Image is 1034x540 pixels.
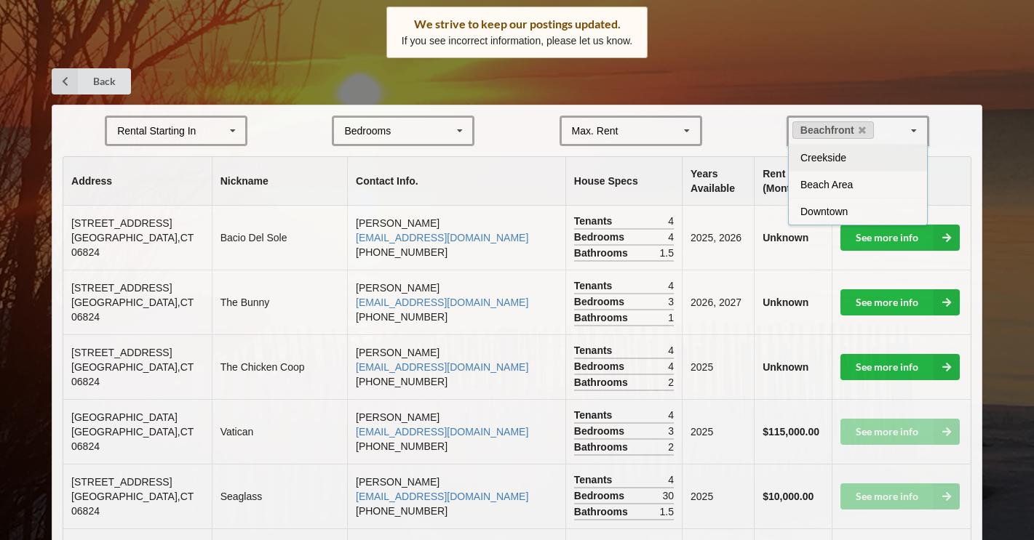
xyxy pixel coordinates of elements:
td: 2025 [682,334,754,399]
b: $10,000.00 [763,491,814,502]
span: Downtown [800,206,848,217]
span: [STREET_ADDRESS] [71,282,172,294]
td: Vatican [212,399,347,464]
a: Back [52,68,131,94]
span: Bedrooms [574,424,628,438]
span: 4 [668,408,674,422]
span: [STREET_ADDRESS] [71,476,172,488]
b: $115,000.00 [763,426,819,438]
b: Unknown [763,297,808,308]
span: 1 [668,310,674,325]
td: Seaglass [212,464,347,528]
span: [GEOGRAPHIC_DATA] , CT 06824 [71,491,194,517]
span: [STREET_ADDRESS] [71,347,172,358]
span: [STREET_ADDRESS] [71,217,172,229]
a: Beachfront [792,121,874,139]
a: See more info [840,225,960,251]
td: 2025, 2026 [682,206,754,270]
span: 4 [668,230,674,244]
span: Tenants [574,408,616,422]
span: Tenants [574,214,616,228]
span: 4 [668,343,674,358]
span: Bathrooms [574,310,632,325]
span: Bathrooms [574,504,632,519]
td: [PERSON_NAME] [PHONE_NUMBER] [347,334,565,399]
span: 2 [668,440,674,454]
span: [GEOGRAPHIC_DATA] , CT 06824 [71,426,194,452]
span: 4 [668,359,674,374]
td: 2025 [682,464,754,528]
td: The Chicken Coop [212,334,347,399]
td: [PERSON_NAME] [PHONE_NUMBER] [347,270,565,334]
span: 1.5 [660,246,674,260]
a: See more info [840,354,960,380]
p: If you see incorrect information, please let us know. [402,33,633,48]
span: Creekside [800,152,846,164]
span: Tenants [574,472,616,487]
td: 2026, 2027 [682,270,754,334]
th: Years Available [682,157,754,206]
td: 2025 [682,399,754,464]
a: [EMAIL_ADDRESS][DOMAIN_NAME] [356,491,528,502]
th: Address [63,157,212,206]
td: [PERSON_NAME] [PHONE_NUMBER] [347,464,565,528]
a: [EMAIL_ADDRESS][DOMAIN_NAME] [356,232,528,243]
a: [EMAIL_ADDRESS][DOMAIN_NAME] [356,426,528,438]
th: Nickname [212,157,347,206]
span: [GEOGRAPHIC_DATA] , CT 06824 [71,361,194,387]
b: Unknown [763,232,808,243]
span: Bathrooms [574,246,632,260]
span: 30 [662,488,674,503]
span: [GEOGRAPHIC_DATA] , CT 06824 [71,297,194,323]
a: [EMAIL_ADDRESS][DOMAIN_NAME] [356,361,528,373]
span: 4 [668,214,674,228]
span: 4 [668,472,674,487]
span: Tenants [574,343,616,358]
td: [PERSON_NAME] [PHONE_NUMBER] [347,206,565,270]
span: 3 [668,294,674,309]
b: Unknown [763,361,808,373]
div: Bedrooms [344,126,391,136]
span: Bathrooms [574,440,632,454]
span: Bedrooms [574,488,628,503]
span: 3 [668,424,674,438]
span: 2 [668,375,674,390]
td: Bacio Del Sole [212,206,347,270]
span: Beach Area [800,179,853,190]
span: Bedrooms [574,294,628,309]
a: See more info [840,289,960,315]
div: Rental Starting In [117,126,196,136]
div: Max. Rent [572,126,619,136]
span: [GEOGRAPHIC_DATA] [71,411,178,423]
span: Tenants [574,278,616,293]
div: We strive to keep our postings updated. [402,17,633,31]
th: Rent (Monthly) [754,157,832,206]
td: [PERSON_NAME] [PHONE_NUMBER] [347,399,565,464]
span: Bedrooms [574,230,628,244]
td: The Bunny [212,270,347,334]
span: 1.5 [660,504,674,519]
span: 4 [668,278,674,293]
span: Bedrooms [574,359,628,374]
span: Bathrooms [574,375,632,390]
a: [EMAIL_ADDRESS][DOMAIN_NAME] [356,297,528,308]
th: Contact Info. [347,157,565,206]
span: [GEOGRAPHIC_DATA] , CT 06824 [71,232,194,258]
th: House Specs [565,157,682,206]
